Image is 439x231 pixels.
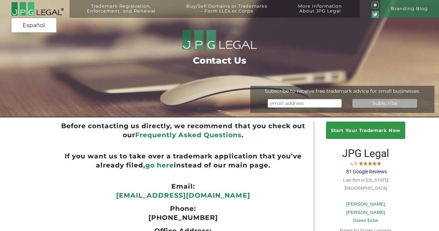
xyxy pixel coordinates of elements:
a: Start Your Trademark Now [326,122,405,139]
img: 2016-logo-black-letters-3-r.png [11,2,64,16]
a: go here [145,161,174,169]
a: Trademark Registration,Enforcement, and Renewal [74,4,169,22]
img: Twitter_Social_Icon_Rounded_Square_Color-mid-green3-90.png [372,11,379,18]
ul: Before contacting us directly, we recommend that you check out our . [59,122,307,139]
img: Screen-Shot-2017-10-03-at-11.31.22-PM.jpg [363,160,368,165]
ul: Email: [59,182,307,191]
ul: Phone: [59,204,307,213]
ul: If you want us to take over a trademark application that you’ve already filed, instead of our mai... [59,152,307,170]
input: Subscribe [352,99,417,108]
img: Screen-Shot-2017-10-03-at-11.31.22-PM.jpg [372,160,377,165]
a: [EMAIL_ADDRESS][DOMAIN_NAME] [116,191,250,199]
span: JPG Legal [342,147,389,159]
span: Law firm in [US_STATE][GEOGRAPHIC_DATA] [343,178,388,191]
p: [PHONE_NUMBER] [59,213,307,222]
a: Español [13,19,55,32]
a: Buy/Sell Domains or Trademarks– Form LLCs or Corps [173,4,281,22]
a: JPG Legal 4.9 81 Google Reviews Law firm in [US_STATE][GEOGRAPHIC_DATA] [342,152,389,191]
span: 81 Google Reviews [346,169,387,174]
input: email address [268,99,341,108]
img: Screen-Shot-2017-10-03-at-11.31.22-PM.jpg [377,160,381,165]
a: [PERSON_NAME] [PERSON_NAME]Green Eche [346,201,385,223]
img: Screen-Shot-2017-10-03-at-11.31.22-PM.jpg [359,160,363,165]
img: glyph-logo_May2016-green3-90.png [372,1,379,9]
a: More InformationAbout JPG Legal [285,4,355,22]
img: Screen-Shot-2017-10-03-at-11.31.22-PM.jpg [368,160,372,165]
span: 4.9 [350,161,357,166]
a: Frequently Asked Questions [135,131,242,139]
div: Subscribe to receive free trademark advice for small businesses. [250,88,434,94]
